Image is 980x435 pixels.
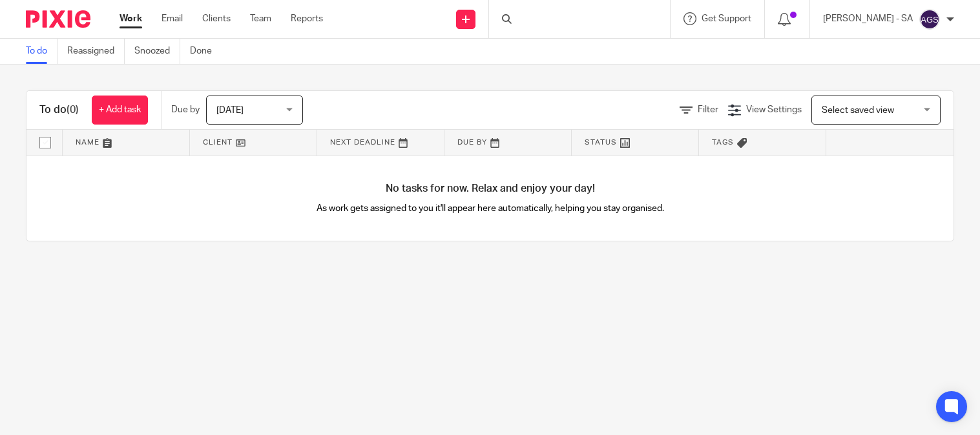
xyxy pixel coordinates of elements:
[171,103,200,116] p: Due by
[822,106,894,115] span: Select saved view
[92,96,148,125] a: + Add task
[202,12,231,25] a: Clients
[190,39,222,64] a: Done
[26,39,57,64] a: To do
[746,105,802,114] span: View Settings
[162,12,183,25] a: Email
[67,39,125,64] a: Reassigned
[702,14,751,23] span: Get Support
[258,202,722,215] p: As work gets assigned to you it'll appear here automatically, helping you stay organised.
[26,182,954,196] h4: No tasks for now. Relax and enjoy your day!
[26,10,90,28] img: Pixie
[823,12,913,25] p: [PERSON_NAME] - SA
[698,105,718,114] span: Filter
[67,105,79,115] span: (0)
[712,139,734,146] span: Tags
[291,12,323,25] a: Reports
[39,103,79,117] h1: To do
[919,9,940,30] img: svg%3E
[216,106,244,115] span: [DATE]
[134,39,180,64] a: Snoozed
[250,12,271,25] a: Team
[120,12,142,25] a: Work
